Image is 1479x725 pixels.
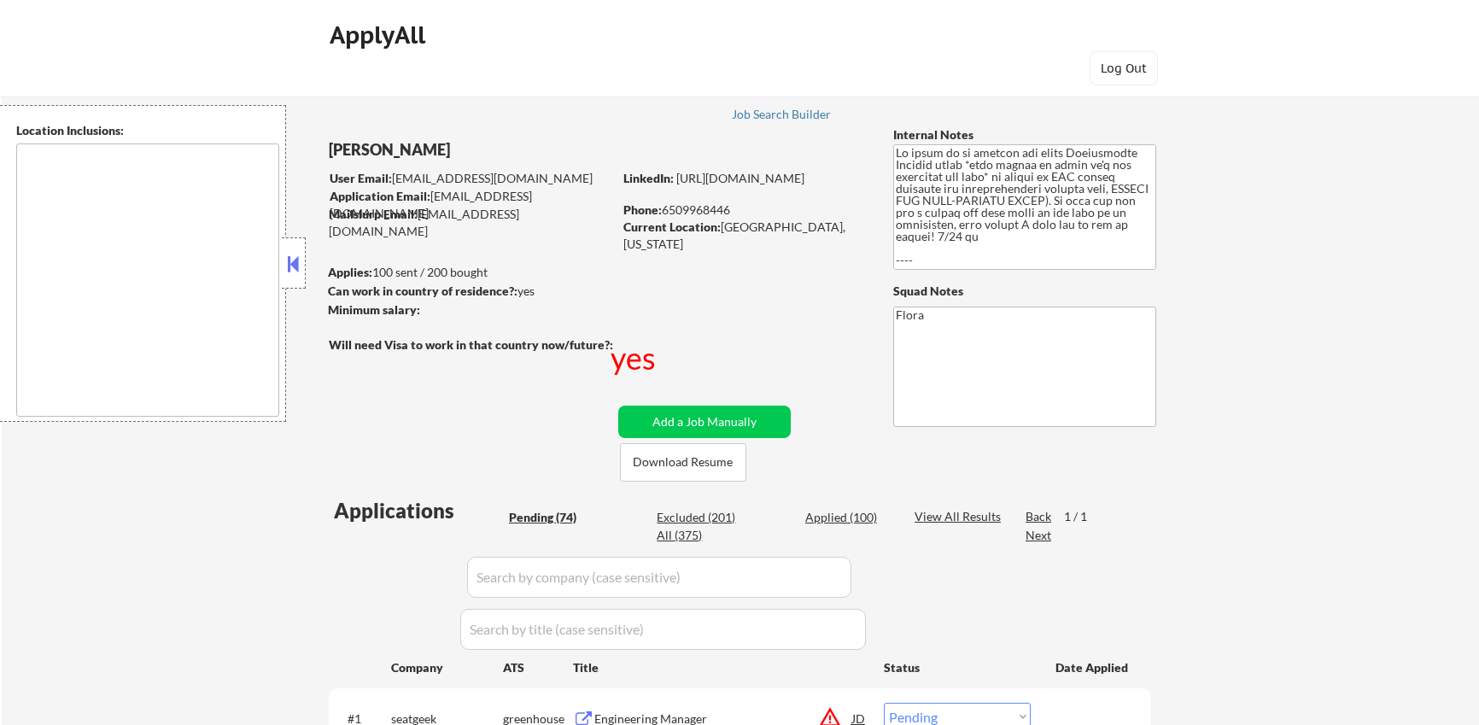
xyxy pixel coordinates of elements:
[329,337,613,352] strong: Will need Visa to work in that country now/future?:
[1026,508,1053,525] div: Back
[623,171,674,185] strong: LinkedIn:
[330,170,612,187] div: [EMAIL_ADDRESS][DOMAIN_NAME]
[328,283,607,300] div: yes
[1090,51,1158,85] button: Log Out
[503,659,573,676] div: ATS
[805,509,891,526] div: Applied (100)
[329,139,680,161] div: [PERSON_NAME]
[657,509,742,526] div: Excluded (201)
[915,508,1006,525] div: View All Results
[330,171,392,185] strong: User Email:
[623,219,721,234] strong: Current Location:
[328,264,612,281] div: 100 sent / 200 bought
[328,265,372,279] strong: Applies:
[509,509,594,526] div: Pending (74)
[467,557,851,598] input: Search by company (case sensitive)
[732,108,832,125] a: Job Search Builder
[328,302,420,317] strong: Minimum salary:
[330,188,612,221] div: [EMAIL_ADDRESS][DOMAIN_NAME]
[618,406,791,438] button: Add a Job Manually
[391,659,503,676] div: Company
[334,500,503,521] div: Applications
[460,609,866,650] input: Search by title (case sensitive)
[329,207,418,221] strong: Mailslurp Email:
[620,443,746,482] button: Download Resume
[16,122,279,139] div: Location Inclusions:
[329,206,612,239] div: [EMAIL_ADDRESS][DOMAIN_NAME]
[732,108,832,120] div: Job Search Builder
[1055,659,1131,676] div: Date Applied
[328,284,517,298] strong: Can work in country of residence?:
[623,202,662,217] strong: Phone:
[1026,527,1053,544] div: Next
[330,20,430,50] div: ApplyAll
[623,219,865,252] div: [GEOGRAPHIC_DATA], [US_STATE]
[1064,508,1103,525] div: 1 / 1
[893,283,1156,300] div: Squad Notes
[676,171,804,185] a: [URL][DOMAIN_NAME]
[623,202,865,219] div: 6509968446
[573,659,868,676] div: Title
[657,527,742,544] div: All (375)
[611,336,659,379] div: yes
[330,189,430,203] strong: Application Email:
[893,126,1156,143] div: Internal Notes
[884,652,1031,682] div: Status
